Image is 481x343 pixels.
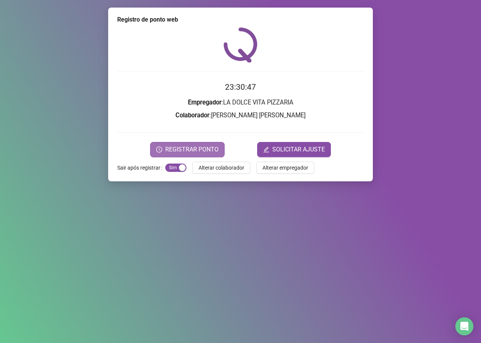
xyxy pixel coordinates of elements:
span: edit [263,147,269,153]
time: 23:30:47 [225,83,256,92]
button: Alterar colaborador [192,162,250,174]
span: SOLICITAR AJUSTE [272,145,325,154]
span: REGISTRAR PONTO [165,145,219,154]
button: Alterar empregador [256,162,314,174]
div: Registro de ponto web [117,15,364,24]
h3: : LA DOLCE VITA PIZZARIA [117,98,364,108]
strong: Colaborador [175,112,209,119]
img: QRPoint [223,27,258,62]
button: REGISTRAR PONTO [150,142,225,157]
span: clock-circle [156,147,162,153]
button: editSOLICITAR AJUSTE [257,142,331,157]
div: Open Intercom Messenger [455,317,473,335]
h3: : [PERSON_NAME] [PERSON_NAME] [117,111,364,120]
span: Alterar empregador [262,164,308,172]
label: Sair após registrar [117,162,165,174]
span: Alterar colaborador [199,164,244,172]
strong: Empregador [188,99,222,106]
